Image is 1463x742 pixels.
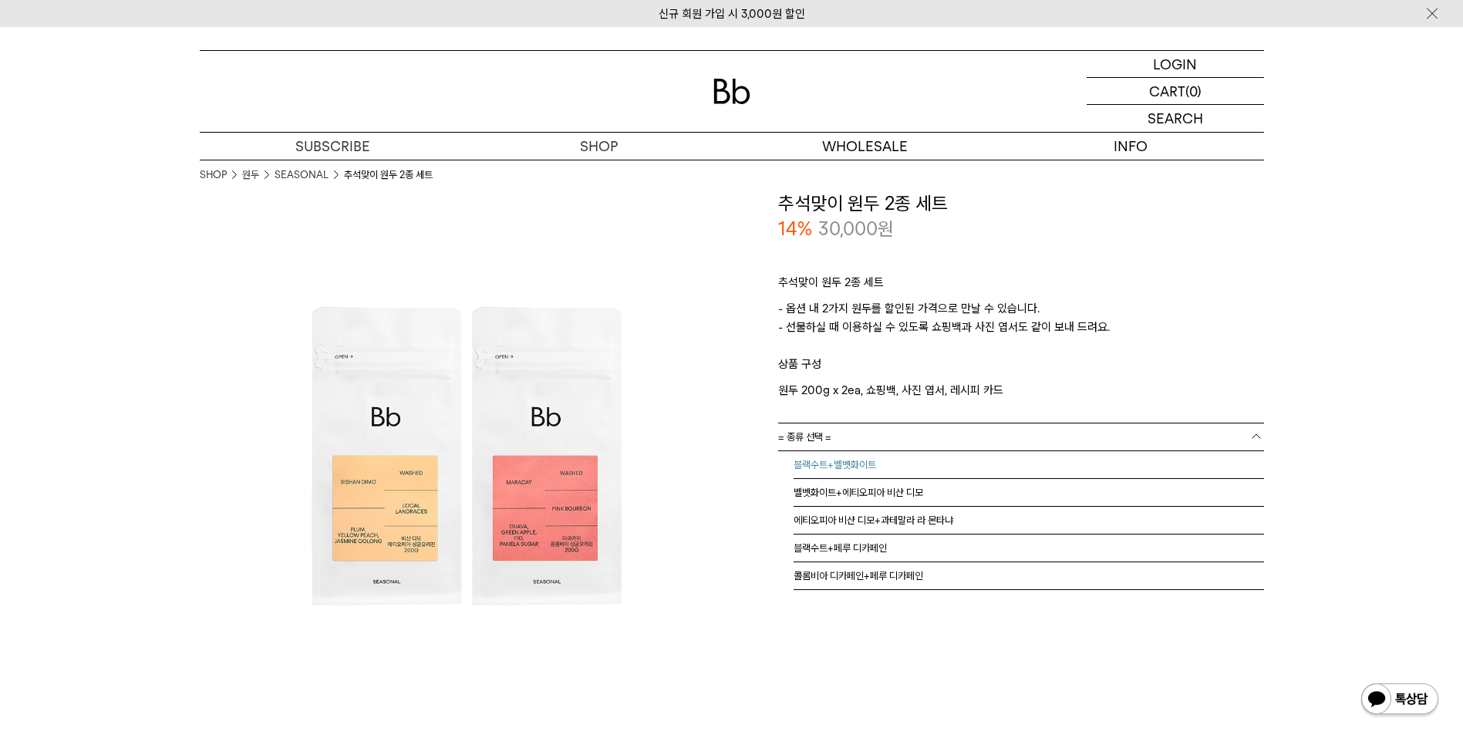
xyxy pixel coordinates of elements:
[778,299,1264,355] p: - 옵션 내 2가지 원두를 할인된 가격으로 만날 수 있습니다. - 선물하실 때 이용하실 수 있도록 쇼핑백과 사진 엽서도 같이 보내 드려요.
[713,79,750,104] img: 로고
[794,562,1264,590] li: 콜롬비아 디카페인+페루 디카페인
[778,355,1264,381] p: 상품 구성
[778,381,1264,400] p: 원두 200g x 2ea, 쇼핑백, 사진 엽서, 레시피 카드
[794,535,1264,562] li: 블랙수트+페루 디카페인
[1153,51,1197,77] p: LOGIN
[998,133,1264,160] p: INFO
[344,167,433,183] li: 추석맞이 원두 2종 세트
[200,191,732,723] img: 추석맞이 원두 2종 세트
[794,479,1264,507] li: 벨벳화이트+에티오피아 비샨 디모
[659,7,805,21] a: 신규 회원 가입 시 3,000원 할인
[818,216,894,242] p: 30,000
[878,218,894,240] span: 원
[200,167,227,183] a: SHOP
[1087,78,1264,105] a: CART (0)
[732,133,998,160] p: WHOLESALE
[778,423,831,450] span: = 종류 선택 =
[794,507,1264,535] li: 에티오피아 비샨 디모+과테말라 라 몬타냐
[1148,105,1203,132] p: SEARCH
[1185,78,1202,104] p: (0)
[1087,51,1264,78] a: LOGIN
[200,133,466,160] a: SUBSCRIBE
[778,216,812,242] p: 14%
[275,167,329,183] a: SEASONAL
[1149,78,1185,104] p: CART
[778,273,1264,299] p: 추석맞이 원두 2종 세트
[466,133,732,160] a: SHOP
[242,167,259,183] a: 원두
[778,191,1264,217] h3: 추석맞이 원두 2종 세트
[794,451,1264,479] li: 블랙수트+벨벳화이트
